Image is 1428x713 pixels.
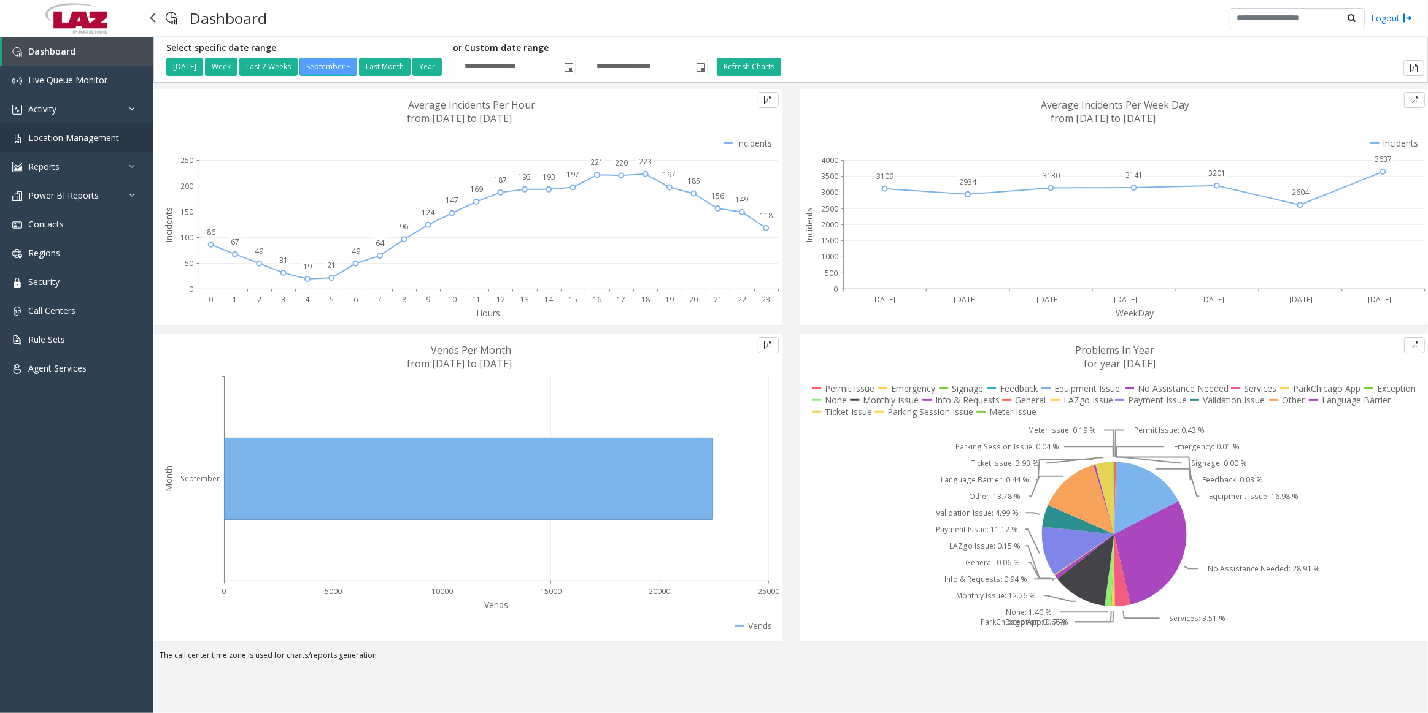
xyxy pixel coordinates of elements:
text: 49 [255,246,263,256]
span: Activity [28,103,56,115]
text: 22 [738,294,746,305]
text: 5000 [325,586,342,597]
text: 3130 [1043,170,1060,181]
text: 4000 [821,155,838,166]
text: Permit Issue: 0.43 % [1134,425,1205,436]
button: Export to pdf [1404,92,1425,108]
button: [DATE] [166,58,203,76]
text: 1 [233,294,237,305]
text: 2500 [821,204,838,214]
span: Live Queue Monitor [28,74,107,86]
text: 185 [687,176,700,186]
span: Power BI Reports [28,189,99,201]
span: Security [28,276,60,288]
text: 9 [426,294,430,305]
img: 'icon' [12,162,22,172]
img: 'icon' [12,105,22,115]
text: 0 [209,294,213,305]
text: 25000 [758,586,779,597]
text: 50 [185,258,193,269]
text: 86 [207,227,215,237]
text: 193 [519,172,531,182]
button: Export to pdf [758,337,779,353]
text: 169 [470,184,483,194]
text: 3141 [1125,170,1143,180]
img: 'icon' [12,364,22,374]
span: Reports [28,161,60,172]
text: September [180,474,220,484]
button: Last Month [359,58,411,76]
text: 156 [711,191,724,201]
text: [DATE] [1368,294,1391,305]
text: 147 [446,196,459,206]
button: Refresh Charts [717,58,781,76]
text: 31 [279,255,288,265]
text: Ticket Issue: 3.93 % [971,459,1039,469]
text: 187 [494,175,507,185]
a: Logout [1371,12,1413,25]
text: 20 [689,294,698,305]
text: 197 [566,170,579,180]
text: Feedback: 0.03 % [1202,475,1263,486]
text: 17 [617,294,625,305]
button: Export to pdf [758,92,779,108]
text: Language Barrier: 0.44 % [941,475,1029,486]
text: 3000 [821,188,838,198]
text: 223 [639,156,652,167]
button: Export to pdf [1404,337,1425,353]
text: No Assistance Needed: 28.91 % [1208,564,1320,574]
text: Exception: 0.17 % [1005,617,1066,628]
img: 'icon' [12,220,22,230]
text: Incidents [163,207,174,243]
button: Export to pdf [1403,60,1424,76]
text: 14 [544,294,554,305]
text: 16 [593,294,601,305]
img: 'icon' [12,335,22,345]
img: 'icon' [12,191,22,201]
text: 18 [641,294,650,305]
text: Average Incidents Per Hour [409,98,536,112]
text: 0 [189,284,193,294]
text: Info & Requests: 0.94 % [944,574,1027,585]
text: 21 [327,260,336,270]
text: [DATE] [872,294,895,305]
text: 13 [520,294,529,305]
text: None: 1.40 % [1006,608,1052,618]
text: 3 [281,294,285,305]
text: from [DATE] to [DATE] [407,112,512,125]
text: 149 [736,194,749,205]
span: Dashboard [28,45,75,57]
text: Services: 3.51 % [1169,614,1225,624]
span: Toggle popup [562,58,575,75]
text: LAZgo Issue: 0.15 % [949,541,1020,552]
text: 3201 [1208,168,1225,178]
text: Emergency: 0.01 % [1174,442,1240,452]
text: 250 [180,155,193,166]
text: from [DATE] to [DATE] [1051,112,1156,125]
text: 19 [303,261,312,272]
img: 'icon' [12,134,22,143]
text: from [DATE] to [DATE] [407,357,512,370]
text: Month [163,466,174,492]
text: 21 [714,294,722,305]
text: 15 [569,294,577,305]
text: WeekDay [1116,307,1154,319]
span: Rule Sets [28,334,65,345]
text: 0 [833,284,838,294]
text: 19 [665,294,674,305]
text: 15000 [540,586,562,597]
span: Toggle popup [693,58,707,75]
text: 8 [402,294,406,305]
text: 5 [330,294,334,305]
text: 10000 [431,586,453,597]
text: 0 [222,586,226,597]
h3: Dashboard [183,3,273,33]
text: for year [DATE] [1084,357,1156,370]
text: 220 [615,158,628,168]
text: [DATE] [1289,294,1313,305]
text: 7 [378,294,382,305]
span: Call Centers [28,305,75,316]
text: Vends Per Month [431,343,512,357]
text: 6 [353,294,358,305]
div: The call center time zone is used for charts/reports generation [153,650,1428,667]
